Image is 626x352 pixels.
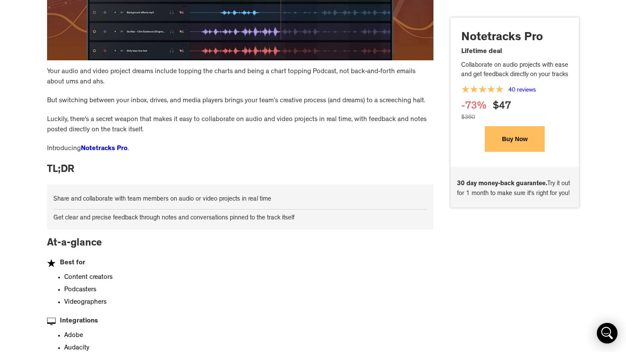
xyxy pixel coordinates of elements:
[508,87,536,93] a: 40 reviews
[47,163,433,184] div: TL;DR
[47,96,433,115] div: But switching between your inbox, drives, and media players brings your team’s creative process (...
[53,214,427,224] p: Get clear and precise feedback through notes and conversations pinned to the track itself
[60,316,98,326] div: Integrations
[461,114,475,127] div: $360
[47,67,433,96] div: Your audio and video project dreams include topping the charts and being a chart topping Podcast,...
[64,285,433,295] li: Podcasters
[81,145,128,152] a: Notetracks Pro
[597,323,617,343] div: Open Intercom Messenger
[60,258,85,268] div: Best for
[461,101,487,114] div: -73%
[53,195,427,205] p: Share and collaborate with team members on audio or video projects in real time
[47,144,433,163] div: Introducing .
[457,180,573,199] p: Try it out for 1 month to make sure it's right for you!
[461,61,568,80] p: Collaborate on audio projects with ease and get feedback directly on your tracks
[461,47,568,57] p: Lifetime deal
[461,30,568,47] p: Notetracks Pro
[485,127,545,152] button: Buy Now
[493,101,511,114] div: $47
[47,236,433,258] div: At-a-glance
[64,272,433,283] li: Content creators
[64,297,433,308] li: Videographers
[457,181,547,188] strong: 30 day money-back guarantee.
[64,331,433,341] li: Adobe
[47,115,433,144] div: Luckily, there's a secret weapon that makes it easy to collaborate on audio and video projects in...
